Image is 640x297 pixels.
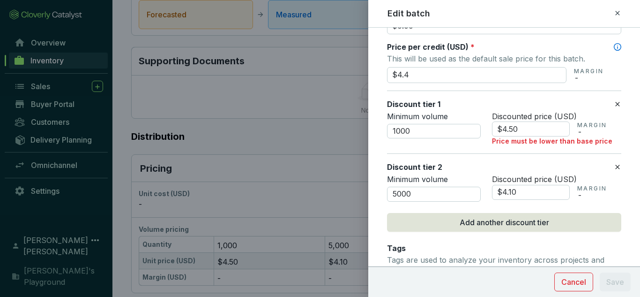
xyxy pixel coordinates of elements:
[492,175,577,184] span: Discounted price (USD)
[387,213,621,232] button: Add another discount tier
[387,8,430,20] h2: Edit batch
[387,42,469,52] span: Price per credit (USD)
[387,243,406,253] label: Tags
[574,75,603,81] p: -
[577,185,607,192] p: MARGIN
[387,99,440,109] label: Discount tier 1
[574,68,603,75] p: MARGIN
[492,112,577,121] span: Discounted price (USD)
[387,52,621,65] p: This will be used as the default sale price for this batch.
[577,122,607,129] p: MARGIN
[387,162,442,172] label: Discount tier 2
[460,217,549,228] span: Add another discount tier
[387,255,621,275] p: Tags are used to analyze your inventory across projects and batches.
[492,137,621,146] p: Price must be lower than base price
[554,273,593,291] button: Cancel
[387,112,481,122] p: Minimum volume
[577,192,607,198] p: -
[577,129,607,135] p: -
[387,175,481,185] p: Minimum volume
[561,276,586,288] span: Cancel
